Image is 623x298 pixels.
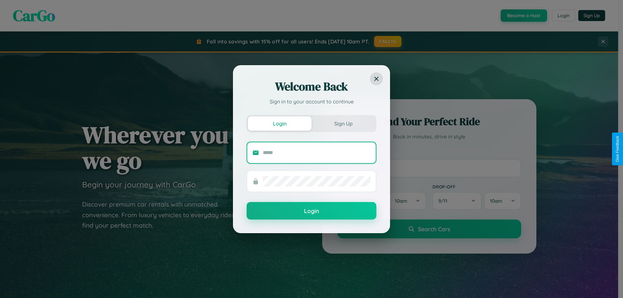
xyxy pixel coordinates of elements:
[311,116,375,131] button: Sign Up
[247,79,376,94] h2: Welcome Back
[247,98,376,105] p: Sign in to your account to continue
[248,116,311,131] button: Login
[615,136,620,162] div: Give Feedback
[247,202,376,220] button: Login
